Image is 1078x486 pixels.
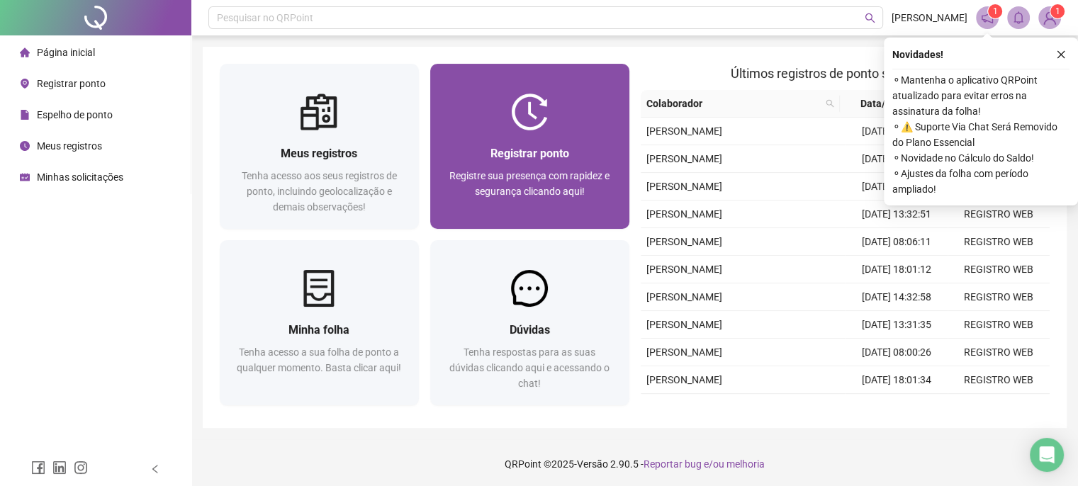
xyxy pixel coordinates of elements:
span: Tenha respostas para as suas dúvidas clicando aqui e acessando o chat! [449,346,610,389]
span: notification [981,11,994,24]
span: ⚬ Ajustes da folha com período ampliado! [892,166,1069,197]
span: Espelho de ponto [37,109,113,120]
span: [PERSON_NAME] [646,181,722,192]
span: search [823,93,837,114]
span: Colaborador [646,96,820,111]
th: Data/Hora [840,90,940,118]
span: search [826,99,834,108]
span: home [20,47,30,57]
td: [DATE] 18:01:34 [845,366,947,394]
td: REGISTRO WEB [948,228,1050,256]
span: [PERSON_NAME] [646,264,722,275]
span: Reportar bug e/ou melhoria [644,458,765,470]
td: [DATE] 13:31:35 [845,311,947,339]
td: REGISTRO WEB [948,339,1050,366]
span: linkedin [52,460,67,475]
span: schedule [20,172,30,182]
a: DúvidasTenha respostas para as suas dúvidas clicando aqui e acessando o chat! [430,240,629,405]
td: REGISTRO WEB [948,366,1050,394]
span: Data/Hora [846,96,923,111]
span: Minha folha [288,323,349,337]
span: file [20,110,30,120]
sup: Atualize o seu contato no menu Meus Dados [1050,4,1065,18]
td: [DATE] 18:00:34 [845,145,947,173]
span: Últimos registros de ponto sincronizados [731,66,960,81]
a: Registrar pontoRegistre sua presença com rapidez e segurança clicando aqui! [430,64,629,229]
span: facebook [31,460,45,475]
span: Registre sua presença com rapidez e segurança clicando aqui! [449,170,610,197]
span: 1 [993,6,998,16]
span: Registrar ponto [490,147,569,160]
td: [DATE] 13:32:51 [845,200,947,228]
td: [DATE] 14:40:23 [845,394,947,422]
span: search [865,13,875,23]
span: Tenha acesso a sua folha de ponto a qualquer momento. Basta clicar aqui! [237,346,401,373]
span: ⚬ Mantenha o aplicativo QRPoint atualizado para evitar erros na assinatura da folha! [892,72,1069,119]
span: [PERSON_NAME] [646,208,722,220]
span: Novidades ! [892,47,943,62]
span: left [150,464,160,474]
span: instagram [74,460,88,475]
td: [DATE] 14:32:58 [845,283,947,311]
sup: 1 [988,4,1002,18]
span: 1 [1055,6,1060,16]
span: [PERSON_NAME] [646,125,722,137]
span: bell [1012,11,1025,24]
td: REGISTRO WEB [948,256,1050,283]
span: Meus registros [37,140,102,152]
td: [DATE] 14:33:07 [845,173,947,200]
span: Versão [577,458,608,470]
td: REGISTRO WEB [948,283,1050,311]
span: Dúvidas [510,323,550,337]
span: [PERSON_NAME] [646,319,722,330]
div: Open Intercom Messenger [1030,438,1064,472]
span: [PERSON_NAME] [646,374,722,385]
a: Meus registrosTenha acesso aos seus registros de ponto, incluindo geolocalização e demais observa... [220,64,419,229]
td: REGISTRO WEB [948,200,1050,228]
span: close [1056,50,1066,60]
span: [PERSON_NAME] [646,346,722,358]
span: [PERSON_NAME] [892,10,967,26]
span: Registrar ponto [37,78,106,89]
span: ⚬ ⚠️ Suporte Via Chat Será Removido do Plano Essencial [892,119,1069,150]
span: Minhas solicitações [37,171,123,183]
span: clock-circle [20,141,30,151]
a: Minha folhaTenha acesso a sua folha de ponto a qualquer momento. Basta clicar aqui! [220,240,419,405]
span: environment [20,79,30,89]
td: REGISTRO WEB [948,311,1050,339]
td: [DATE] 18:01:12 [845,256,947,283]
span: Tenha acesso aos seus registros de ponto, incluindo geolocalização e demais observações! [242,170,397,213]
span: Página inicial [37,47,95,58]
span: [PERSON_NAME] [646,291,722,303]
span: [PERSON_NAME] [646,236,722,247]
span: Meus registros [281,147,357,160]
td: [DATE] 08:06:11 [845,228,947,256]
img: 89935 [1039,7,1060,28]
span: ⚬ Novidade no Cálculo do Saldo! [892,150,1069,166]
td: [DATE] 08:07:37 [845,118,947,145]
td: REGISTRO WEB [948,394,1050,422]
span: [PERSON_NAME] [646,153,722,164]
td: [DATE] 08:00:26 [845,339,947,366]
